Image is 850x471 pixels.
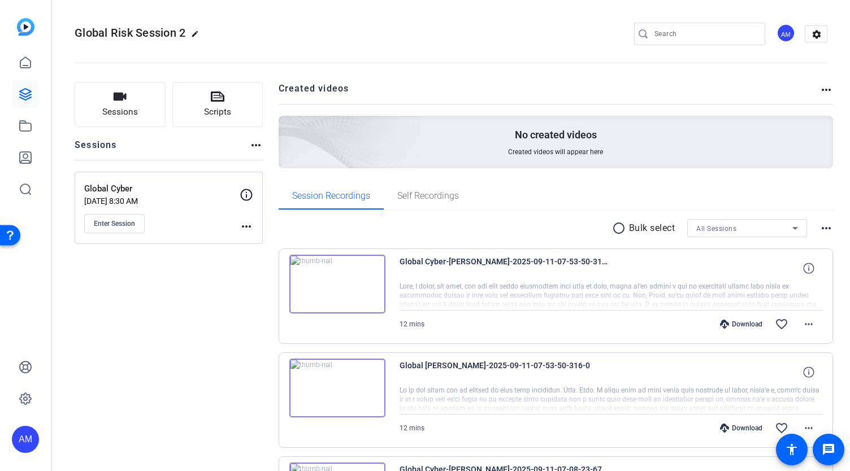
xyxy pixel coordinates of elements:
img: thumb-nail [289,359,385,417]
div: AM [12,426,39,453]
span: 12 mins [400,320,424,328]
button: Scripts [172,82,263,127]
button: Sessions [75,82,166,127]
span: Sessions [102,106,138,119]
span: Enter Session [94,219,135,228]
mat-icon: more_horiz [819,83,833,97]
span: Global Cyber-[PERSON_NAME]-2025-09-11-07-53-50-316-1 [400,255,609,282]
span: Created videos will appear here [508,147,603,156]
h2: Sessions [75,138,117,160]
div: AM [777,24,795,42]
mat-icon: edit [191,30,205,43]
div: Download [714,424,768,433]
mat-icon: radio_button_unchecked [612,221,629,235]
p: Bulk select [629,221,675,235]
mat-icon: more_horiz [240,220,253,233]
span: Scripts [204,106,231,119]
img: thumb-nail [289,255,385,313]
p: Global Cyber [84,182,240,195]
h2: Created videos [279,82,820,104]
mat-icon: more_horiz [819,221,833,235]
p: No created videos [515,128,597,142]
mat-icon: more_horiz [802,421,816,435]
div: Download [714,320,768,329]
mat-icon: message [822,443,835,456]
span: Global Risk Session 2 [75,26,185,40]
img: Creted videos background [152,4,422,249]
ngx-avatar: Abe Menendez [777,24,796,43]
span: Global [PERSON_NAME]-2025-09-11-07-53-50-316-0 [400,359,609,386]
p: [DATE] 8:30 AM [84,197,240,206]
span: Self Recordings [397,191,459,200]
button: Enter Session [84,214,145,233]
span: Session Recordings [292,191,370,200]
input: Search [654,27,756,41]
mat-icon: more_horiz [249,138,263,152]
span: All Sessions [696,225,736,233]
mat-icon: favorite_border [775,421,788,435]
mat-icon: more_horiz [802,317,816,331]
span: 12 mins [400,424,424,432]
mat-icon: settings [805,26,828,43]
mat-icon: accessibility [785,443,799,456]
img: blue-gradient.svg [17,18,34,36]
mat-icon: favorite_border [775,317,788,331]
